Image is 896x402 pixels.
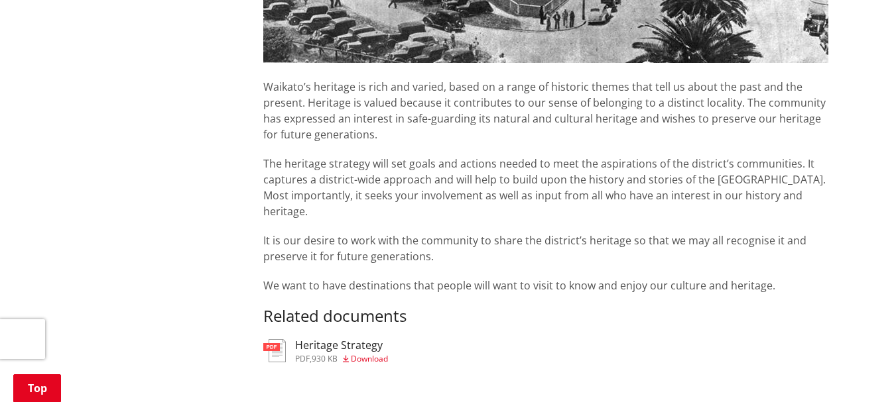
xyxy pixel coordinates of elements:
[263,232,828,264] p: It is our desire to work with the community to share the district’s heritage so that we may all r...
[295,355,388,363] div: ,
[312,353,338,364] span: 930 KB
[263,63,828,142] p: Waikato’s heritage is rich and varied, based on a range of historic themes that tell us about the...
[263,277,828,293] p: We want to have destinations that people will want to visit to know and enjoy our culture and her...
[351,353,388,364] span: Download
[263,339,286,362] img: document-pdf.svg
[263,339,388,363] a: Heritage Strategy pdf,930 KB Download
[295,353,310,364] span: pdf
[263,156,828,219] p: The heritage strategy will set goals and actions needed to meet the aspirations of the district’s...
[263,307,828,326] h3: Related documents
[13,374,61,402] a: Top
[835,346,883,394] iframe: Messenger Launcher
[295,339,388,352] h3: Heritage Strategy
